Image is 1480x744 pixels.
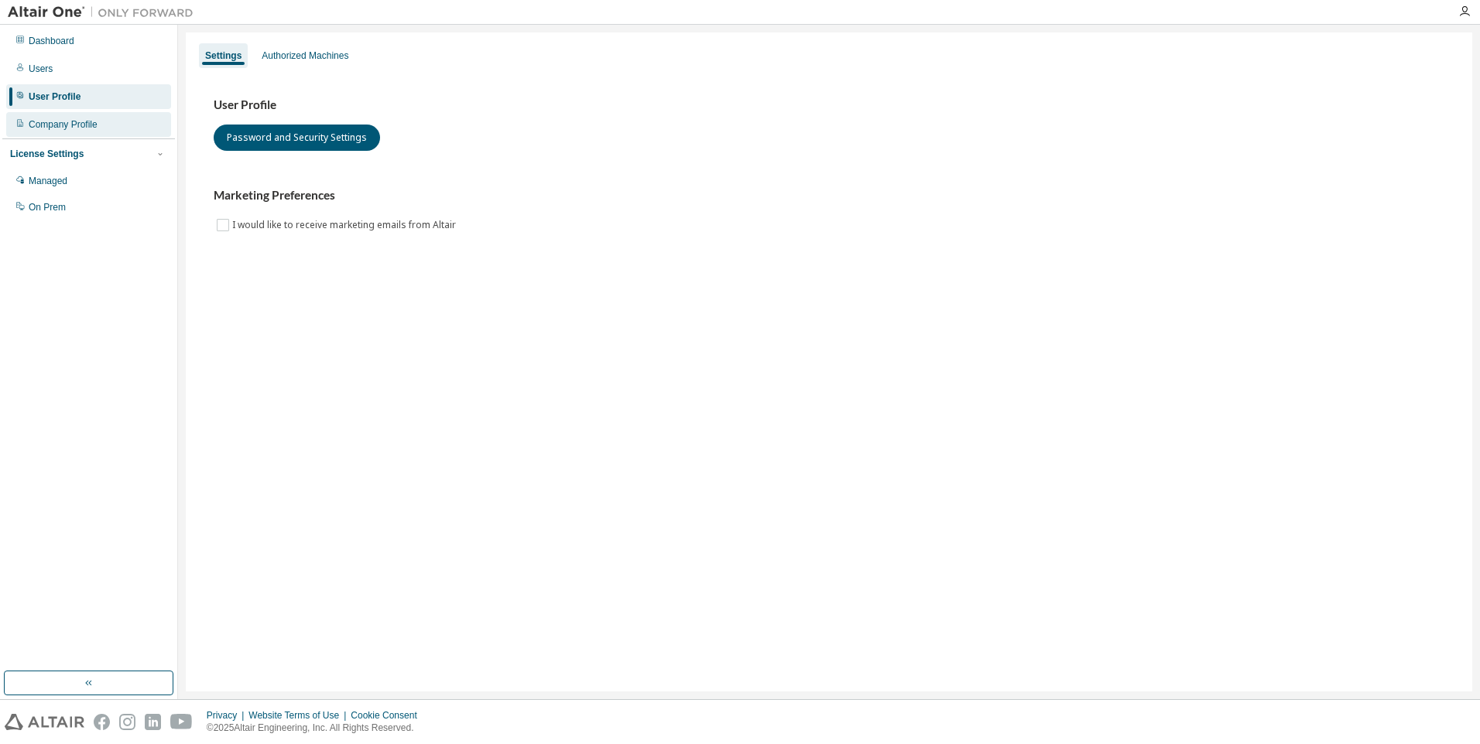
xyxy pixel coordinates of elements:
p: © 2025 Altair Engineering, Inc. All Rights Reserved. [207,722,427,735]
div: Dashboard [29,35,74,47]
button: Password and Security Settings [214,125,380,151]
h3: Marketing Preferences [214,188,1444,203]
div: On Prem [29,201,66,213]
div: Cookie Consent [351,709,426,722]
div: Users [29,63,53,75]
div: Authorized Machines [262,49,348,62]
div: Website Terms of Use [248,709,351,722]
img: Altair One [8,5,201,20]
img: altair_logo.svg [5,714,84,730]
div: Company Profile [29,118,98,131]
div: Managed [29,175,67,187]
div: Settings [205,49,242,62]
img: linkedin.svg [145,714,161,730]
img: instagram.svg [119,714,135,730]
div: User Profile [29,90,81,103]
img: youtube.svg [170,714,193,730]
label: I would like to receive marketing emails from Altair [232,216,459,234]
img: facebook.svg [94,714,110,730]
h3: User Profile [214,97,1444,113]
div: Privacy [207,709,248,722]
div: License Settings [10,148,84,160]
